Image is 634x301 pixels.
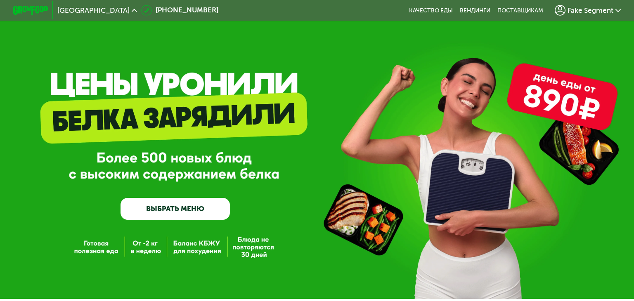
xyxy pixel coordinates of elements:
a: ВЫБРАТЬ МЕНЮ [121,198,230,220]
span: [GEOGRAPHIC_DATA] [57,7,130,14]
a: [PHONE_NUMBER] [141,5,218,16]
a: Вендинги [460,7,490,14]
div: поставщикам [497,7,543,14]
span: Fake Segment [568,7,613,14]
a: Качество еды [409,7,453,14]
